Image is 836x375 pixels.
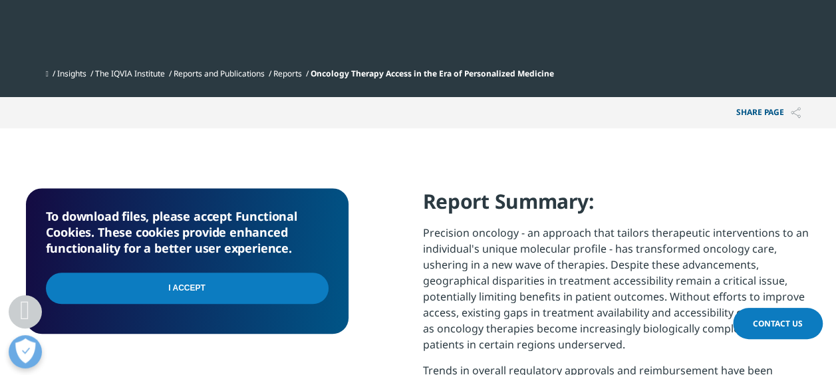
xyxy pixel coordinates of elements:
a: Insights [57,68,86,79]
h5: To download files, please accept Functional Cookies. These cookies provide enhanced functionality... [46,208,329,256]
a: Reports [273,68,302,79]
button: Open Preferences [9,335,42,368]
img: Share PAGE [791,107,801,118]
span: Contact Us [753,318,803,329]
a: The IQVIA Institute [95,68,165,79]
h4: Report Summary: [423,188,811,225]
p: Share PAGE [726,97,811,128]
button: Share PAGEShare PAGE [726,97,811,128]
p: Precision oncology - an approach that tailors therapeutic interventions to an individual's unique... [423,225,811,362]
span: Oncology Therapy Access in the Era of Personalized Medicine [311,68,554,79]
input: I Accept [46,273,329,304]
a: Contact Us [733,308,823,339]
a: Reports and Publications [174,68,265,79]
